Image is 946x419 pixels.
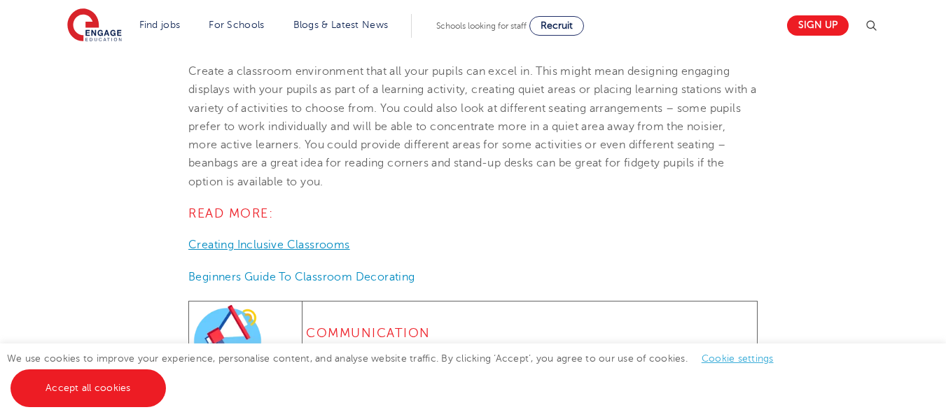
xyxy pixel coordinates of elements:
h4: Communication [306,325,753,341]
a: Beginners Guide To Classroom Decorating [188,271,415,283]
span: Recruit [541,20,573,31]
a: Cookie settings [702,353,774,364]
a: Blogs & Latest News [293,20,389,30]
span: Schools looking for staff [436,21,527,31]
a: For Schools [209,20,264,30]
span: We use cookies to improve your experience, personalise content, and analyse website traffic. By c... [7,353,788,393]
span: Create a classroom environment that all your pupils can excel in. This might mean designing engag... [188,65,757,188]
a: Find jobs [139,20,181,30]
a: Recruit [529,16,584,36]
a: Accept all cookies [11,369,166,407]
span: READ MORE: [188,206,273,220]
a: Creating Inclusive Classrooms [188,239,350,251]
a: Sign up [787,15,849,36]
img: Engage Education [67,8,122,43]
